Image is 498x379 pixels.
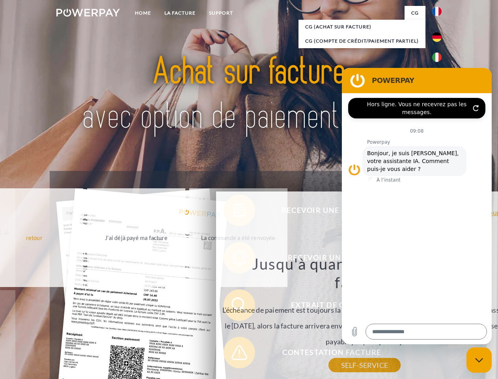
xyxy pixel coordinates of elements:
[466,347,492,373] iframe: Bouton de lancement de la fenêtre de messagerie, conversation en cours
[298,34,425,48] a: CG (Compte de crédit/paiement partiel)
[75,38,423,151] img: title-powerpay_fr.svg
[128,6,158,20] a: Home
[298,20,425,34] a: CG (achat sur facture)
[202,6,240,20] a: Support
[92,232,181,243] div: J'ai déjà payé ma facture
[432,7,442,16] img: fr
[432,53,442,62] img: it
[194,232,283,243] div: La commande a été renvoyée
[56,9,120,17] img: logo-powerpay-white.svg
[328,358,401,372] a: SELF-SERVICE
[432,32,442,42] img: de
[342,68,492,344] iframe: Fenêtre de messagerie
[405,6,425,20] a: CG
[158,6,202,20] a: LA FACTURE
